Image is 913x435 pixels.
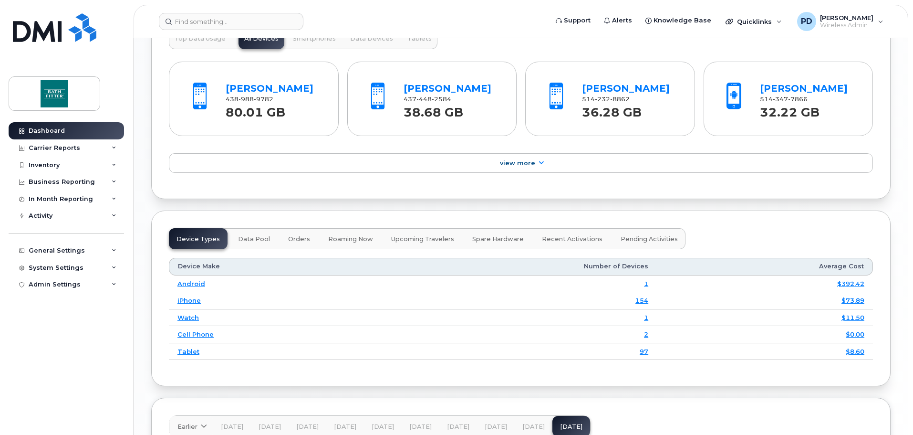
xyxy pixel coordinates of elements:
[644,314,648,321] a: 1
[500,159,535,167] span: View More
[719,12,788,31] div: Quicklinks
[177,297,201,304] a: iPhone
[177,348,199,355] a: Tablet
[841,314,864,321] a: $11.50
[644,330,648,338] a: 2
[788,95,808,103] span: 7866
[801,16,812,27] span: PD
[760,95,808,103] span: 514
[372,423,394,431] span: [DATE]
[254,95,273,103] span: 9782
[169,258,375,275] th: Device Make
[846,348,864,355] a: $8.60
[846,330,864,338] a: $0.00
[226,100,285,119] strong: 80.01 GB
[542,235,602,243] span: Recent Activations
[177,280,205,287] a: Android
[447,423,469,431] span: [DATE]
[175,35,226,42] span: Top Data Usage
[639,11,718,30] a: Knowledge Base
[293,35,336,42] span: Smartphones
[404,95,451,103] span: 437
[737,18,772,25] span: Quicklinks
[597,11,639,30] a: Alerts
[485,423,507,431] span: [DATE]
[621,235,678,243] span: Pending Activities
[169,28,231,49] button: Top Data Usage
[582,83,670,94] a: [PERSON_NAME]
[177,314,199,321] a: Watch
[416,95,432,103] span: 448
[391,235,454,243] span: Upcoming Travelers
[582,95,630,103] span: 514
[472,235,524,243] span: Spare Hardware
[259,423,281,431] span: [DATE]
[820,21,873,29] span: Wireless Admin
[644,280,648,287] a: 1
[238,235,270,243] span: Data Pool
[773,95,788,103] span: 347
[760,83,848,94] a: [PERSON_NAME]
[221,423,243,431] span: [DATE]
[610,95,630,103] span: 8862
[334,423,356,431] span: [DATE]
[407,35,432,42] span: Tablets
[837,280,864,287] a: $392.42
[409,423,432,431] span: [DATE]
[612,16,632,25] span: Alerts
[287,28,342,49] button: Smartphones
[159,13,303,30] input: Find something...
[296,423,319,431] span: [DATE]
[169,153,873,173] a: View More
[404,100,463,119] strong: 38.68 GB
[402,28,437,49] button: Tablets
[654,16,711,25] span: Knowledge Base
[549,11,597,30] a: Support
[640,348,648,355] a: 97
[177,330,214,338] a: Cell Phone
[328,235,373,243] span: Roaming Now
[582,100,642,119] strong: 36.28 GB
[226,95,273,103] span: 438
[226,83,313,94] a: [PERSON_NAME]
[350,35,393,42] span: Data Devices
[344,28,399,49] button: Data Devices
[760,100,820,119] strong: 32.22 GB
[595,95,610,103] span: 232
[375,258,657,275] th: Number of Devices
[790,12,890,31] div: Pietro DiToto
[657,258,873,275] th: Average Cost
[522,423,545,431] span: [DATE]
[288,235,310,243] span: Orders
[177,422,197,431] span: Earlier
[635,297,648,304] a: 154
[404,83,491,94] a: [PERSON_NAME]
[432,95,451,103] span: 2584
[564,16,591,25] span: Support
[239,95,254,103] span: 988
[841,297,864,304] a: $73.89
[820,14,873,21] span: [PERSON_NAME]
